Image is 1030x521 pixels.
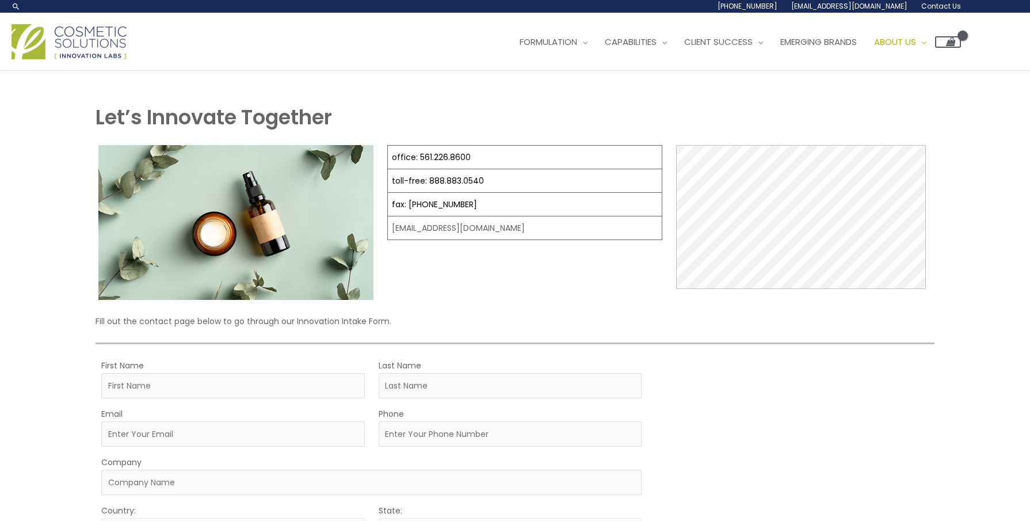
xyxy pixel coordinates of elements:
[780,36,857,48] span: Emerging Brands
[101,470,642,495] input: Company Name
[684,36,753,48] span: Client Success
[718,1,777,11] span: [PHONE_NUMBER]
[392,199,477,210] a: fax: [PHONE_NUMBER]
[98,145,373,300] img: Contact page image for private label skincare manufacturer Cosmetic solutions shows a skin care b...
[605,36,657,48] span: Capabilities
[874,36,916,48] span: About Us
[379,421,642,447] input: Enter Your Phone Number
[12,2,21,11] a: Search icon link
[379,406,404,421] label: Phone
[101,455,142,470] label: Company
[921,1,961,11] span: Contact Us
[101,406,123,421] label: Email
[379,503,402,518] label: State:
[392,175,484,187] a: toll-free: 888.883.0540
[96,103,332,131] strong: Let’s Innovate Together
[865,25,935,59] a: About Us
[379,358,421,373] label: Last Name
[511,25,596,59] a: Formulation
[392,151,471,163] a: office: 561.226.8600
[596,25,676,59] a: Capabilities
[791,1,907,11] span: [EMAIL_ADDRESS][DOMAIN_NAME]
[101,358,144,373] label: First Name
[520,36,577,48] span: Formulation
[101,503,136,518] label: Country:
[772,25,865,59] a: Emerging Brands
[502,25,961,59] nav: Site Navigation
[12,24,127,59] img: Cosmetic Solutions Logo
[96,314,934,329] p: Fill out the contact page below to go through our Innovation Intake Form.
[676,25,772,59] a: Client Success
[935,36,961,48] a: View Shopping Cart, empty
[101,421,365,447] input: Enter Your Email
[101,373,365,398] input: First Name
[387,216,662,240] td: [EMAIL_ADDRESS][DOMAIN_NAME]
[379,373,642,398] input: Last Name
